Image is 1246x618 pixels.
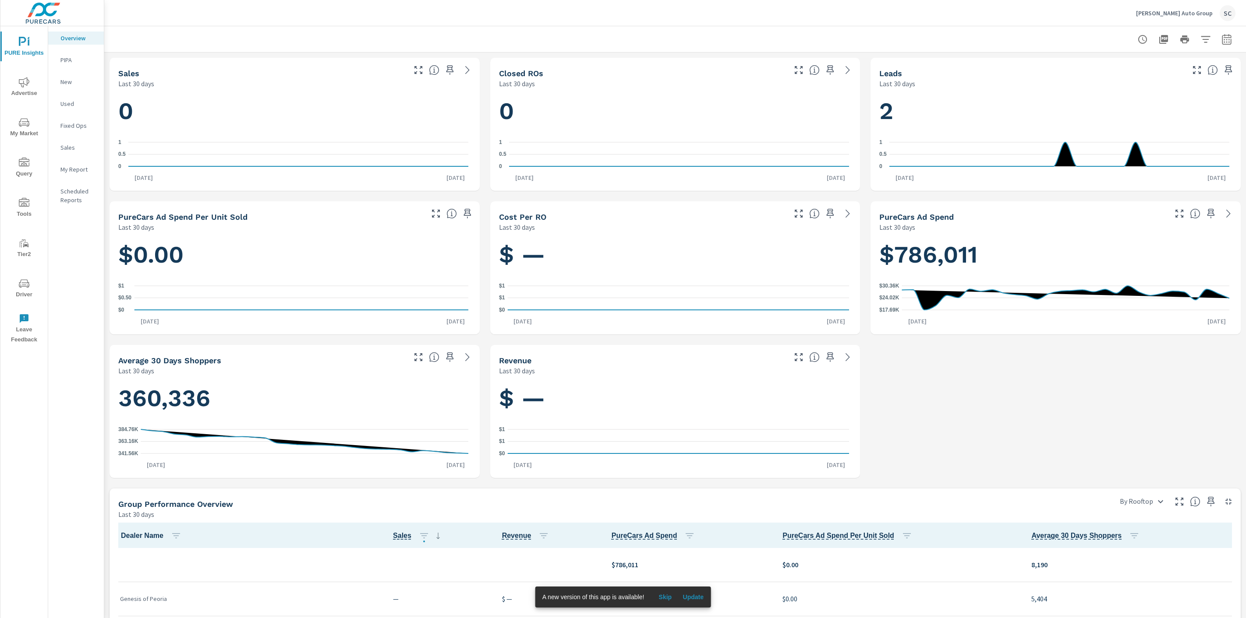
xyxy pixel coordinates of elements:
[1172,495,1186,509] button: Make Fullscreen
[879,212,954,221] h5: PureCars Ad Spend
[460,63,474,77] a: See more details in report
[809,208,820,219] span: Average cost incurred by the dealership from each Repair Order closed over the selected date rang...
[60,187,97,204] p: Scheduled Reports
[499,383,852,413] h1: $ —
[118,439,138,445] text: 363.16K
[651,590,679,604] button: Skip
[1221,495,1235,509] button: Minimize Widget
[499,78,535,89] p: Last 30 days
[679,590,707,604] button: Update
[782,530,894,541] span: Average cost of advertising per each vehicle sold at the dealer over the selected date range. The...
[841,207,855,221] a: See more details in report
[118,212,248,221] h5: PureCars Ad Spend Per Unit Sold
[792,350,806,364] button: Make Fullscreen
[1190,496,1200,507] span: Understand group performance broken down by various segments. Use the dropdown in the upper right...
[821,317,851,326] p: [DATE]
[118,509,154,520] p: Last 30 days
[1197,31,1214,48] button: Apply Filters
[118,78,154,89] p: Last 30 days
[118,450,138,456] text: 341.56K
[502,530,553,541] span: Revenue
[118,139,121,145] text: 1
[60,56,97,64] p: PIPA
[118,240,471,270] h1: $0.00
[1031,530,1143,541] span: Average 30 Days Shoppers
[118,307,124,313] text: $0
[823,63,837,77] span: Save this to your personalized report
[118,151,126,158] text: 0.5
[841,350,855,364] a: See more details in report
[460,207,474,221] span: Save this to your personalized report
[499,222,535,232] p: Last 30 days
[393,530,443,541] span: Sales
[821,460,851,469] p: [DATE]
[879,69,902,78] h5: Leads
[655,593,676,601] span: Skip
[1204,495,1218,509] span: Save this to your personalized report
[889,173,920,182] p: [DATE]
[118,69,139,78] h5: Sales
[782,559,1017,570] p: $0.00
[1218,31,1235,48] button: Select Date Range
[440,317,471,326] p: [DATE]
[782,530,916,541] span: PureCars Ad Spend Per Unit Sold
[121,530,185,541] span: Dealer Name
[443,63,457,77] span: Save this to your personalized report
[499,307,505,313] text: $0
[429,207,443,221] button: Make Fullscreen
[823,207,837,221] span: Save this to your personalized report
[821,173,851,182] p: [DATE]
[411,63,425,77] button: Make Fullscreen
[118,222,154,232] p: Last 30 days
[792,63,806,77] button: Make Fullscreen
[879,240,1232,270] h1: $786,011
[1172,207,1186,221] button: Make Fullscreen
[3,278,45,300] span: Driver
[509,173,540,182] p: [DATE]
[141,460,171,469] p: [DATE]
[48,53,104,67] div: PIPA
[507,317,538,326] p: [DATE]
[1155,31,1172,48] button: "Export Report to PDF"
[499,163,502,169] text: 0
[460,350,474,364] a: See more details in report
[499,450,505,456] text: $0
[879,283,899,289] text: $30.36K
[135,317,165,326] p: [DATE]
[612,530,699,541] span: PureCars Ad Spend
[3,77,45,98] span: Advertise
[792,207,806,221] button: Make Fullscreen
[1221,207,1235,221] a: See more details in report
[48,185,104,207] div: Scheduled Reports
[128,173,159,182] p: [DATE]
[841,63,855,77] a: See more details in report
[48,97,104,110] div: Used
[393,593,488,604] p: —
[499,283,505,289] text: $1
[809,65,820,75] span: Number of Repair Orders Closed by the selected dealership group over the selected time range. [So...
[499,96,852,126] h1: 0
[879,151,887,158] text: 0.5
[879,78,915,89] p: Last 30 days
[1031,559,1230,570] p: 8,190
[782,593,1017,604] p: $0.00
[118,163,121,169] text: 0
[1207,65,1218,75] span: Number of Leads generated from PureCars Tools for the selected dealership group over the selected...
[118,96,471,126] h1: 0
[1201,173,1232,182] p: [DATE]
[499,439,505,445] text: $1
[1204,207,1218,221] span: Save this to your personalized report
[393,530,411,541] span: Number of vehicles sold by the dealership over the selected date range. [Source: This data is sou...
[879,163,882,169] text: 0
[443,350,457,364] span: Save this to your personalized report
[60,143,97,152] p: Sales
[879,295,899,301] text: $24.02K
[3,158,45,179] span: Query
[499,356,531,365] h5: Revenue
[60,165,97,174] p: My Report
[3,37,45,58] span: PURE Insights
[1136,9,1213,17] p: [PERSON_NAME] Auto Group
[3,313,45,345] span: Leave Feedback
[440,173,471,182] p: [DATE]
[429,65,439,75] span: Number of vehicles sold by the dealership over the selected date range. [Source: This data is sou...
